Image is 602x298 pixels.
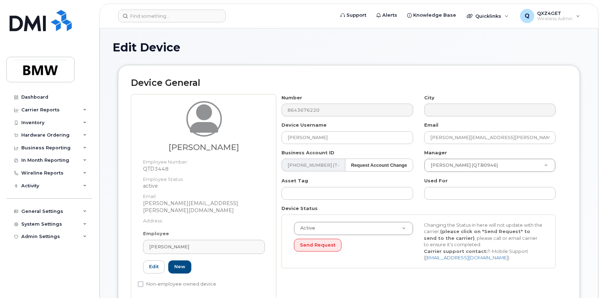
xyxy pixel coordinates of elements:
a: New [168,260,191,274]
a: [EMAIL_ADDRESS][DOMAIN_NAME] [425,255,508,260]
dt: Employee Number: [143,155,265,165]
label: Number [281,94,302,101]
label: Device Status [281,205,318,212]
button: Send Request [294,239,341,252]
input: Non-employee owned device [138,281,143,287]
label: Manager [424,149,447,156]
span: [PERSON_NAME] (QTB0946) [426,162,498,169]
strong: Request Account Change [351,162,407,168]
a: Edit [143,260,165,274]
label: Non-employee owned device [138,280,216,288]
label: Employee [143,230,169,237]
span: [PERSON_NAME] [149,243,189,250]
a: [PERSON_NAME] [143,240,265,254]
h2: Device General [131,78,567,88]
div: Changing the Status in here will not update with the carrier, , please call or email carrier to e... [418,222,548,261]
span: Active [296,225,315,231]
label: City [424,94,434,101]
dt: Employee Status: [143,172,265,183]
strong: Carrier support contact: [424,248,488,254]
label: Email [424,122,438,128]
button: Request Account Change [345,159,413,172]
strong: (please click on "Send Request" to send to the carrier) [424,228,530,241]
dd: active [143,182,265,189]
a: [PERSON_NAME] (QTB0946) [425,159,555,172]
label: Device Username [281,122,327,128]
dt: Email: [143,189,265,200]
h1: Edit Device [113,41,585,54]
label: Used For [424,177,448,184]
dd: [PERSON_NAME][EMAIL_ADDRESS][PERSON_NAME][DOMAIN_NAME] [143,200,265,214]
label: Asset Tag [281,177,308,184]
label: Business Account ID [281,149,334,156]
a: Active [294,222,413,235]
dt: Address: [143,214,265,224]
h3: [PERSON_NAME] [143,143,265,152]
dd: QTD3448 [143,165,265,172]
